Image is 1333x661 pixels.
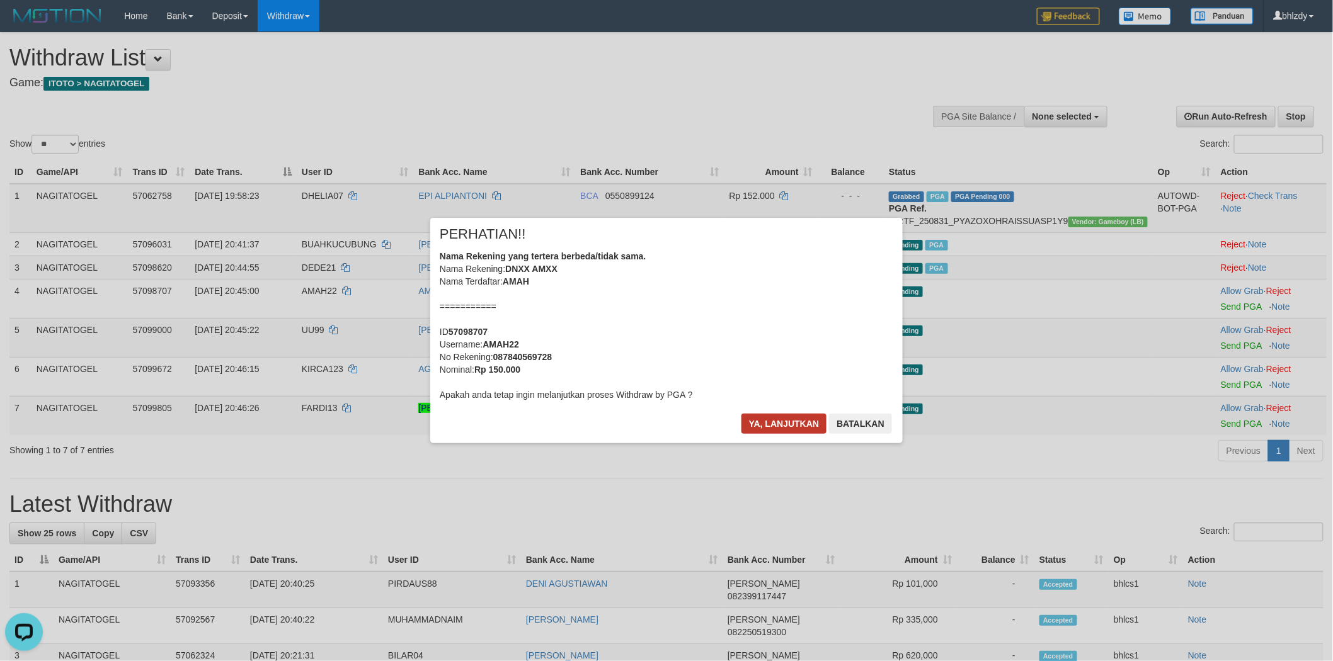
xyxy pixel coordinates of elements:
[440,228,526,240] span: PERHATIAN!!
[483,339,519,349] b: AMAH22
[505,264,558,274] b: DNXX AMXX
[493,352,552,362] b: 087840569728
[741,414,827,434] button: Ya, lanjutkan
[440,250,893,401] div: Nama Rekening: Nama Terdaftar: =========== ID Username: No Rekening: Nominal: Apakah anda tetap i...
[474,364,520,375] b: Rp 150.000
[829,414,892,434] button: Batalkan
[503,276,529,286] b: AMAH
[5,5,43,43] button: Open LiveChat chat widget
[449,327,488,337] b: 57098707
[440,251,646,261] b: Nama Rekening yang tertera berbeda/tidak sama.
